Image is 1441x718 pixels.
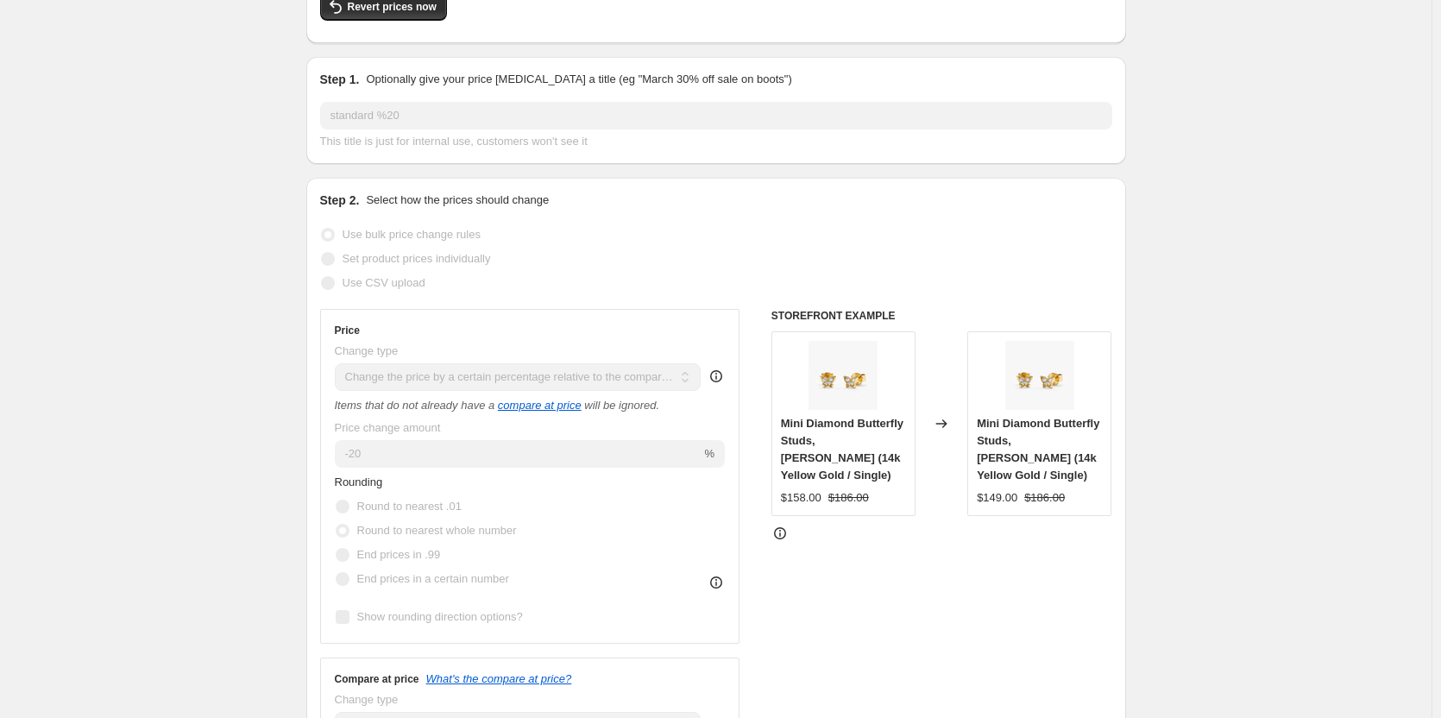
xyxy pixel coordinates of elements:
span: End prices in a certain number [357,572,509,585]
p: Select how the prices should change [366,192,549,209]
span: End prices in .99 [357,548,441,561]
span: Show rounding direction options? [357,610,523,623]
div: $158.00 [781,489,821,507]
button: compare at price [498,399,582,412]
input: -20 [335,440,702,468]
h2: Step 1. [320,71,360,88]
strike: $186.00 [828,489,869,507]
span: Rounding [335,476,383,488]
p: Optionally give your price [MEDICAL_DATA] a title (eg "March 30% off sale on boots") [366,71,791,88]
span: Use CSV upload [343,276,425,289]
input: 30% off holiday sale [320,102,1112,129]
button: What's the compare at price? [426,672,572,685]
span: Change type [335,693,399,706]
h3: Compare at price [335,672,419,686]
h3: Price [335,324,360,337]
div: $149.00 [977,489,1017,507]
span: Round to nearest .01 [357,500,462,513]
strike: $186.00 [1024,489,1065,507]
span: Set product prices individually [343,252,491,265]
span: Use bulk price change rules [343,228,481,241]
span: This title is just for internal use, customers won't see it [320,135,588,148]
span: % [704,447,714,460]
i: will be ignored. [584,399,659,412]
i: Items that do not already have a [335,399,495,412]
h2: Step 2. [320,192,360,209]
span: Mini Diamond Butterfly Studs, [PERSON_NAME] (14k Yellow Gold / Single) [977,417,1099,482]
span: Price change amount [335,421,441,434]
div: help [708,368,725,385]
span: Change type [335,344,399,357]
span: Round to nearest whole number [357,524,517,537]
h6: STOREFRONT EXAMPLE [771,309,1112,323]
span: Mini Diamond Butterfly Studs, [PERSON_NAME] (14k Yellow Gold / Single) [781,417,903,482]
img: Yellow_Gold_Diamond_Butterfly_Earrings_80x.jpg [1005,341,1074,410]
img: Yellow_Gold_Diamond_Butterfly_Earrings_80x.jpg [809,341,878,410]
